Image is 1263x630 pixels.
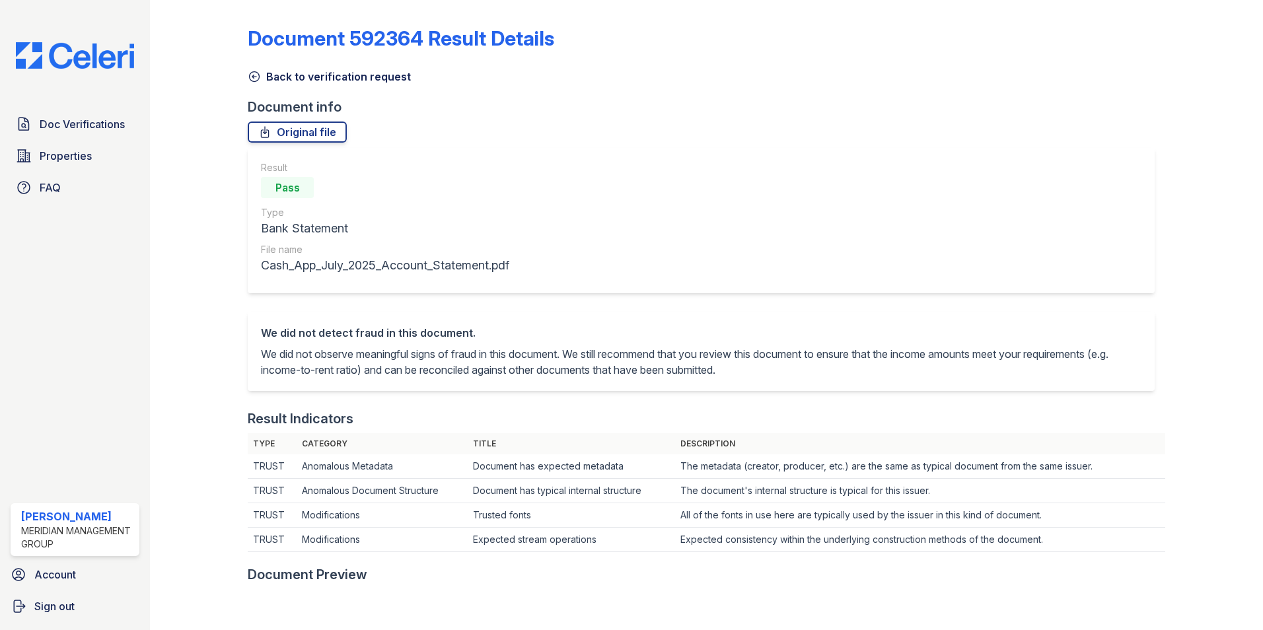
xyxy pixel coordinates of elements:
a: Original file [248,122,347,143]
img: CE_Logo_Blue-a8612792a0a2168367f1c8372b55b34899dd931a85d93a1a3d3e32e68fde9ad4.png [5,42,145,69]
a: Doc Verifications [11,111,139,137]
span: Properties [40,148,92,164]
span: FAQ [40,180,61,195]
p: We did not observe meaningful signs of fraud in this document. We still recommend that you review... [261,346,1141,378]
a: FAQ [11,174,139,201]
td: Modifications [297,503,468,528]
td: TRUST [248,528,297,552]
td: Trusted fonts [468,503,675,528]
td: TRUST [248,454,297,479]
div: Document info [248,98,1165,116]
td: Expected consistency within the underlying construction methods of the document. [675,528,1165,552]
iframe: chat widget [1208,577,1250,617]
td: All of the fonts in use here are typically used by the issuer in this kind of document. [675,503,1165,528]
a: Document 592364 Result Details [248,26,554,50]
th: Category [297,433,468,454]
td: Document has typical internal structure [468,479,675,503]
span: Account [34,567,76,582]
span: Doc Verifications [40,116,125,132]
div: Document Preview [248,565,367,584]
td: Modifications [297,528,468,552]
div: Result [261,161,509,174]
div: Meridian Management Group [21,524,134,551]
div: Bank Statement [261,219,509,238]
div: Result Indicators [248,409,353,428]
th: Description [675,433,1165,454]
td: Anomalous Metadata [297,454,468,479]
td: TRUST [248,479,297,503]
a: Back to verification request [248,69,411,85]
a: Account [5,561,145,588]
div: Type [261,206,509,219]
div: Pass [261,177,314,198]
td: The metadata (creator, producer, etc.) are the same as typical document from the same issuer. [675,454,1165,479]
th: Type [248,433,297,454]
td: Anomalous Document Structure [297,479,468,503]
div: Cash_App_July_2025_Account_Statement.pdf [261,256,509,275]
td: Expected stream operations [468,528,675,552]
td: TRUST [248,503,297,528]
th: Title [468,433,675,454]
div: We did not detect fraud in this document. [261,325,1141,341]
span: Sign out [34,598,75,614]
div: File name [261,243,509,256]
div: [PERSON_NAME] [21,508,134,524]
td: Document has expected metadata [468,454,675,479]
td: The document's internal structure is typical for this issuer. [675,479,1165,503]
a: Sign out [5,593,145,619]
a: Properties [11,143,139,169]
